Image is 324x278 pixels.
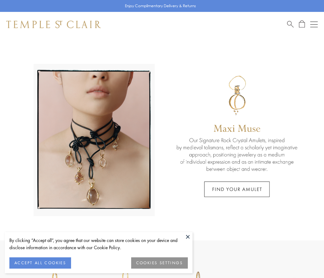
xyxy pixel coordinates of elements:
button: ACCEPT ALL COOKIES [9,257,71,269]
a: Open Shopping Bag [299,20,305,28]
button: COOKIES SETTINGS [131,257,188,269]
p: Enjoy Complimentary Delivery & Returns [125,3,196,9]
a: Search [287,20,294,28]
img: Temple St. Clair [6,21,101,28]
div: By clicking “Accept all”, you agree that our website can store cookies on your device and disclos... [9,237,188,251]
button: Open navigation [310,21,318,28]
